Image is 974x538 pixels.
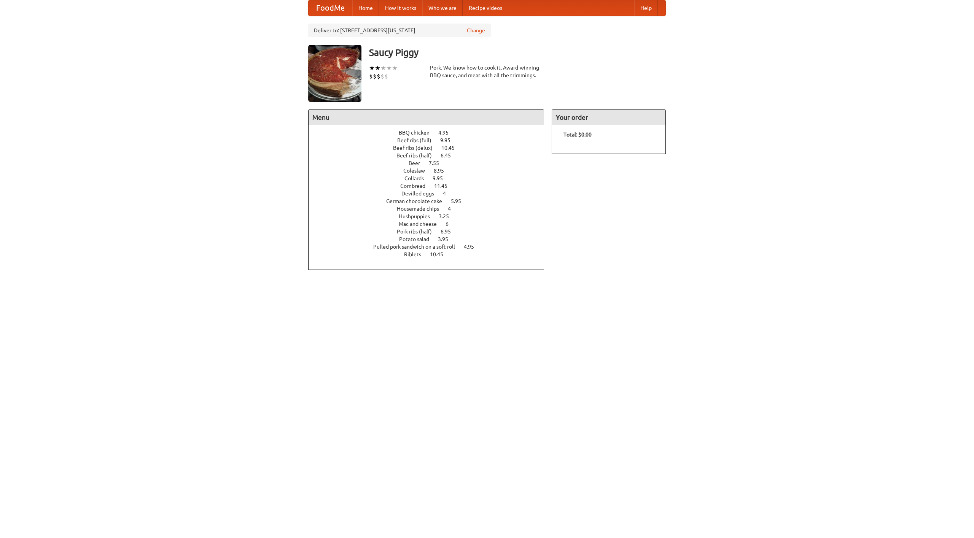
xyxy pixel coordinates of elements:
a: German chocolate cake 5.95 [386,198,475,204]
a: Mac and cheese 6 [399,221,463,227]
a: Beef ribs (half) 6.45 [396,152,465,159]
a: Potato salad 3.95 [399,236,462,242]
h3: Saucy Piggy [369,45,666,60]
a: BBQ chicken 4.95 [399,130,463,136]
li: ★ [375,64,380,72]
span: 5.95 [451,198,469,204]
li: $ [369,72,373,81]
span: 7.55 [429,160,447,166]
span: 4.95 [464,244,482,250]
span: 3.25 [439,213,457,219]
span: 6.45 [441,152,458,159]
span: Beef ribs (full) [397,137,439,143]
span: 6.95 [441,229,458,235]
span: Hushpuppies [399,213,438,219]
span: 3.95 [438,236,456,242]
a: FoodMe [309,0,352,16]
li: $ [384,72,388,81]
a: Cornbread 11.45 [400,183,462,189]
a: How it works [379,0,422,16]
li: $ [377,72,380,81]
a: Hushpuppies 3.25 [399,213,463,219]
span: Devilled eggs [401,190,442,197]
a: Beef ribs (full) 9.95 [397,137,465,143]
span: Mac and cheese [399,221,444,227]
span: 4.95 [438,130,456,136]
span: 10.45 [430,251,451,257]
span: Collards [404,175,431,181]
div: Deliver to: [STREET_ADDRESS][US_STATE] [308,24,491,37]
span: German chocolate cake [386,198,450,204]
li: $ [380,72,384,81]
a: Help [634,0,658,16]
b: Total: $0.00 [563,132,592,138]
span: 9.95 [440,137,458,143]
div: Pork. We know how to cook it. Award-winning BBQ sauce, and meat with all the trimmings. [430,64,544,79]
span: Pork ribs (half) [397,229,439,235]
span: Pulled pork sandwich on a soft roll [373,244,463,250]
a: Pork ribs (half) 6.95 [397,229,465,235]
span: Beer [409,160,428,166]
a: Housemade chips 4 [397,206,465,212]
a: Recipe videos [463,0,508,16]
li: ★ [386,64,392,72]
a: Pulled pork sandwich on a soft roll 4.95 [373,244,488,250]
a: Home [352,0,379,16]
a: Beer 7.55 [409,160,453,166]
a: Riblets 10.45 [404,251,457,257]
img: angular.jpg [308,45,361,102]
span: 8.95 [434,168,452,174]
li: $ [373,72,377,81]
span: 10.45 [441,145,462,151]
a: Coleslaw 8.95 [403,168,458,174]
span: 4 [448,206,458,212]
span: Beef ribs (half) [396,152,439,159]
li: ★ [369,64,375,72]
a: Devilled eggs 4 [401,190,460,197]
a: Change [467,27,485,34]
span: Riblets [404,251,429,257]
span: 11.45 [434,183,455,189]
li: ★ [380,64,386,72]
h4: Menu [309,110,544,125]
span: Cornbread [400,183,433,189]
a: Beef ribs (delux) 10.45 [393,145,469,151]
a: Collards 9.95 [404,175,457,181]
span: Housemade chips [397,206,447,212]
span: 4 [443,190,454,197]
span: Beef ribs (delux) [393,145,440,151]
span: 6 [446,221,456,227]
span: BBQ chicken [399,130,437,136]
span: 9.95 [433,175,450,181]
a: Who we are [422,0,463,16]
h4: Your order [552,110,665,125]
span: Coleslaw [403,168,433,174]
li: ★ [392,64,398,72]
span: Potato salad [399,236,437,242]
